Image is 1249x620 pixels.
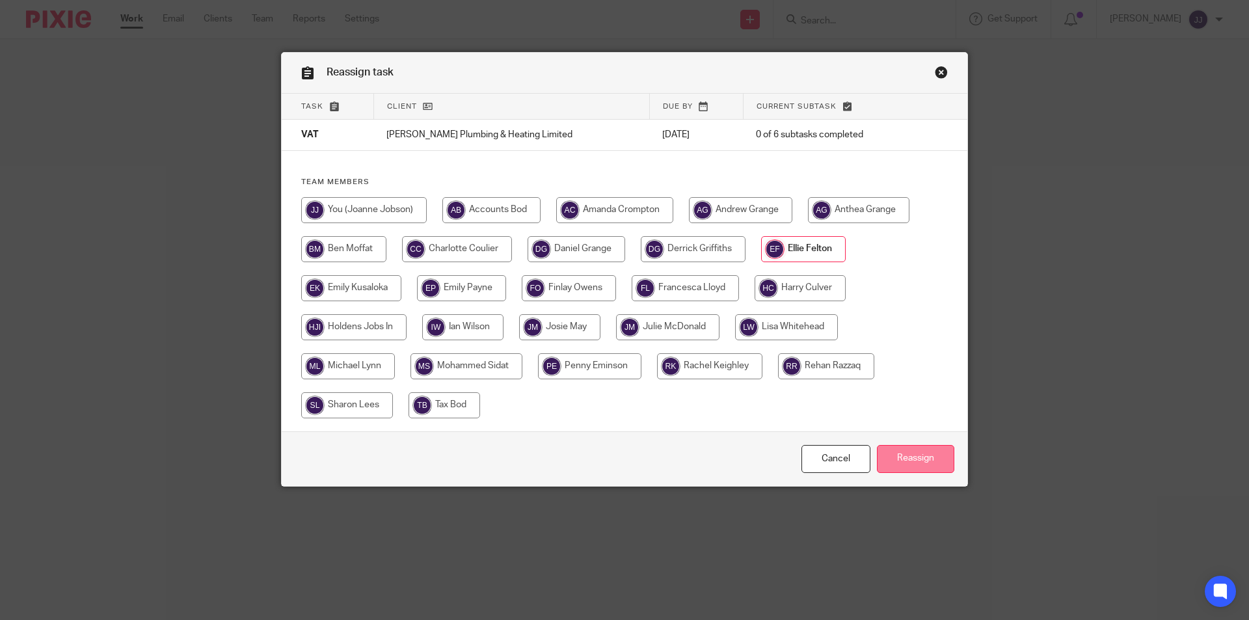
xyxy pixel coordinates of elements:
[327,67,394,77] span: Reassign task
[877,445,954,473] input: Reassign
[743,120,917,151] td: 0 of 6 subtasks completed
[662,128,730,141] p: [DATE]
[301,177,948,187] h4: Team members
[663,103,693,110] span: Due by
[301,103,323,110] span: Task
[387,103,417,110] span: Client
[801,445,870,473] a: Close this dialog window
[301,131,319,140] span: VAT
[757,103,837,110] span: Current subtask
[935,66,948,83] a: Close this dialog window
[386,128,636,141] p: [PERSON_NAME] Plumbing & Heating Limited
